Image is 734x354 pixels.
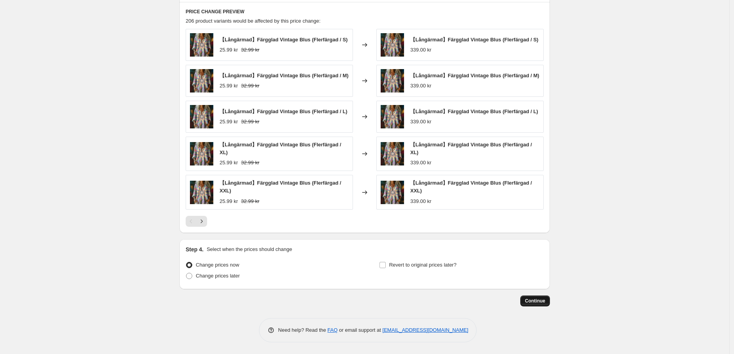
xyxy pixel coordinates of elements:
[186,245,204,253] h2: Step 4.
[278,327,328,333] span: Need help? Read the
[190,181,213,204] img: 35_9d736719-1054-4433-b201-c079ad2ca9f2_80x.jpg
[410,46,431,54] div: 339.00 kr
[190,33,213,57] img: 35_9d736719-1054-4433-b201-c079ad2ca9f2_80x.jpg
[220,197,238,205] div: 25.99 kr
[381,105,404,128] img: 35_9d736719-1054-4433-b201-c079ad2ca9f2_80x.jpg
[525,298,545,304] span: Continue
[410,73,539,78] span: 【Långärmad】Färgglad Vintage Blus (Flerfärgad / M)
[410,118,431,126] div: 339.00 kr
[520,295,550,306] button: Continue
[383,327,468,333] a: [EMAIL_ADDRESS][DOMAIN_NAME]
[220,73,349,78] span: 【Långärmad】Färgglad Vintage Blus (Flerfärgad / M)
[241,118,259,126] strike: 32.99 kr
[186,216,207,227] nav: Pagination
[220,37,347,43] span: 【Långärmad】Färgglad Vintage Blus (Flerfärgad / S)
[220,46,238,54] div: 25.99 kr
[186,9,544,15] h6: PRICE CHANGE PREVIEW
[196,273,240,279] span: Change prices later
[241,197,259,205] strike: 32.99 kr
[220,180,341,194] span: 【Långärmad】Färgglad Vintage Blus (Flerfärgad / XXL)
[410,180,532,194] span: 【Långärmad】Färgglad Vintage Blus (Flerfärgad / XXL)
[196,262,239,268] span: Change prices now
[328,327,338,333] a: FAQ
[190,69,213,93] img: 35_9d736719-1054-4433-b201-c079ad2ca9f2_80x.jpg
[410,37,538,43] span: 【Långärmad】Färgglad Vintage Blus (Flerfärgad / S)
[190,105,213,128] img: 35_9d736719-1054-4433-b201-c079ad2ca9f2_80x.jpg
[338,327,383,333] span: or email support at
[186,18,321,24] span: 206 product variants would be affected by this price change:
[410,159,431,167] div: 339.00 kr
[241,82,259,90] strike: 32.99 kr
[220,142,341,155] span: 【Långärmad】Färgglad Vintage Blus (Flerfärgad / XL)
[410,109,538,114] span: 【Långärmad】Färgglad Vintage Blus (Flerfärgad / L)
[241,159,259,167] strike: 32.99 kr
[410,82,431,90] div: 339.00 kr
[220,118,238,126] div: 25.99 kr
[381,33,404,57] img: 35_9d736719-1054-4433-b201-c079ad2ca9f2_80x.jpg
[389,262,457,268] span: Revert to original prices later?
[220,82,238,90] div: 25.99 kr
[196,216,207,227] button: Next
[220,159,238,167] div: 25.99 kr
[410,197,431,205] div: 339.00 kr
[410,142,532,155] span: 【Långärmad】Färgglad Vintage Blus (Flerfärgad / XL)
[241,46,259,54] strike: 32.99 kr
[381,69,404,93] img: 35_9d736719-1054-4433-b201-c079ad2ca9f2_80x.jpg
[207,245,292,253] p: Select when the prices should change
[381,181,404,204] img: 35_9d736719-1054-4433-b201-c079ad2ca9f2_80x.jpg
[190,142,213,165] img: 35_9d736719-1054-4433-b201-c079ad2ca9f2_80x.jpg
[220,109,347,114] span: 【Långärmad】Färgglad Vintage Blus (Flerfärgad / L)
[381,142,404,165] img: 35_9d736719-1054-4433-b201-c079ad2ca9f2_80x.jpg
